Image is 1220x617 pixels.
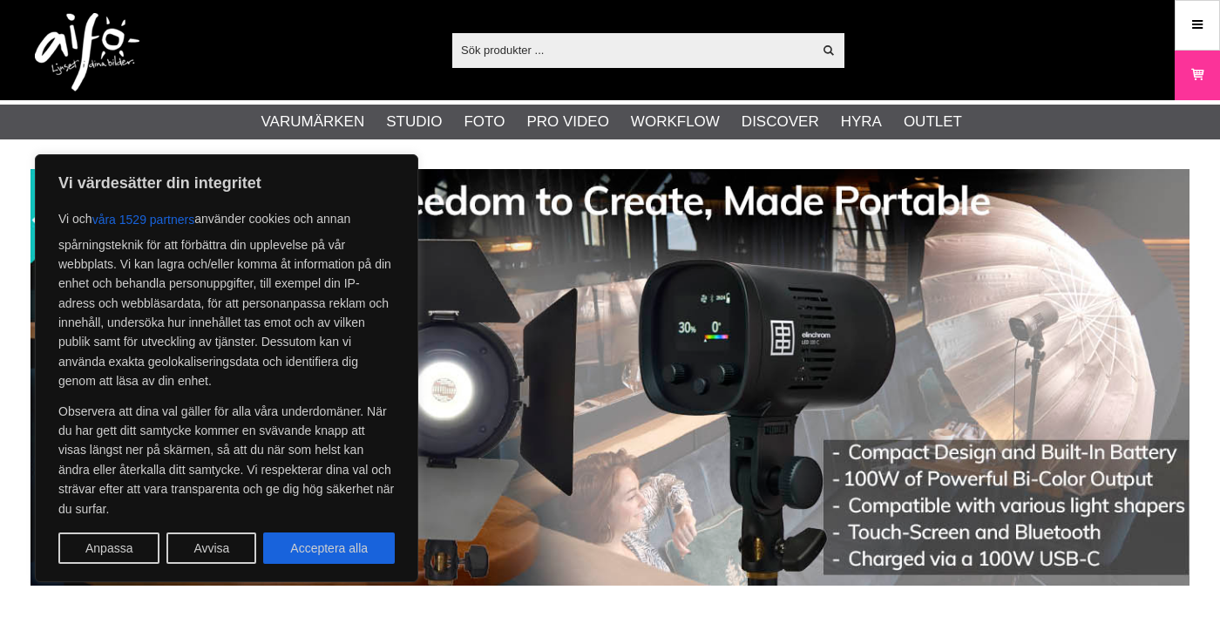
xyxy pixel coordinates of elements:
img: logo.png [35,13,139,92]
button: Acceptera alla [263,532,395,564]
img: Annons:002 banner-elin-led100c11390x.jpg [30,169,1189,586]
a: Hyra [841,111,882,133]
a: Studio [386,111,442,133]
button: Avvisa [166,532,256,564]
div: Vi värdesätter din integritet [35,154,418,582]
p: Vi och använder cookies och annan spårningsteknik för att förbättra din upplevelse på vår webbpla... [58,204,395,391]
a: Discover [742,111,819,133]
button: våra 1529 partners [92,204,195,235]
a: Foto [464,111,505,133]
button: Anpassa [58,532,159,564]
p: Vi värdesätter din integritet [58,173,395,193]
p: Observera att dina val gäller för alla våra underdomäner. När du har gett ditt samtycke kommer en... [58,402,395,519]
a: Varumärken [261,111,365,133]
a: Workflow [631,111,720,133]
a: Outlet [904,111,962,133]
a: Pro Video [526,111,608,133]
input: Sök produkter ... [452,37,812,63]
